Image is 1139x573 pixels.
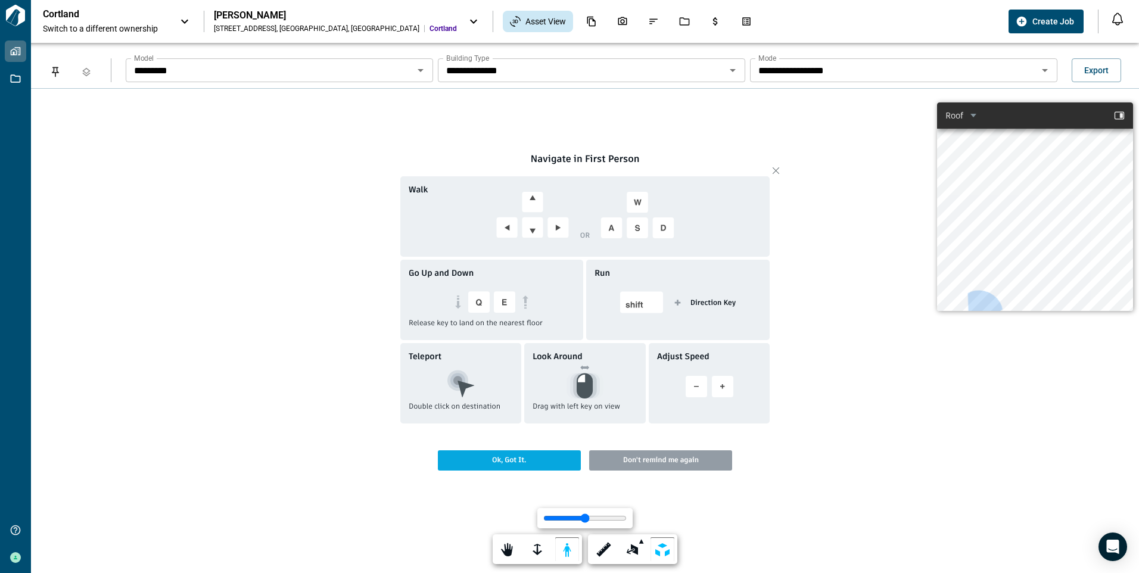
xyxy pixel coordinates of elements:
button: Open [1037,62,1053,79]
span: Direction Key [690,298,736,308]
span: Drag with left key on view [533,401,620,420]
button: Open notification feed [1108,10,1127,29]
span: Navigate in First Person [400,153,770,164]
span: Export [1084,64,1109,76]
span: Release key to land on the nearest floor [409,318,543,337]
span: Don't remind me again [589,450,732,471]
span: Double click on destination [409,401,500,420]
span: Teleport [409,350,441,362]
label: Mode [758,53,776,63]
div: [STREET_ADDRESS] , [GEOGRAPHIC_DATA] , [GEOGRAPHIC_DATA] [214,24,419,33]
span: Ok, Got It. [438,450,581,471]
span: Switch to a different ownership [43,23,168,35]
span: Go Up and Down [409,267,474,279]
span: Adjust Speed [657,350,709,362]
div: Photos [610,11,635,32]
span: Cortland [430,24,457,33]
div: Asset View [503,11,573,32]
span: Walk [409,183,428,195]
button: Open [724,62,741,79]
span: OR [580,231,590,241]
div: Jobs [672,11,697,32]
div: [PERSON_NAME] [214,10,457,21]
span: Run [595,267,610,279]
label: Building Type [446,53,489,63]
p: Cortland [43,8,150,20]
span: Asset View [525,15,566,27]
div: Budgets [703,11,728,32]
span: Create Job [1032,15,1074,27]
div: Takeoff Center [734,11,759,32]
button: Export [1072,58,1121,82]
div: Roof [945,110,963,122]
div: Open Intercom Messenger [1098,532,1127,561]
span: Look Around [533,350,583,362]
div: Documents [579,11,604,32]
label: Model [134,53,154,63]
div: Issues & Info [641,11,666,32]
button: Open [412,62,429,79]
button: Create Job [1009,10,1084,33]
